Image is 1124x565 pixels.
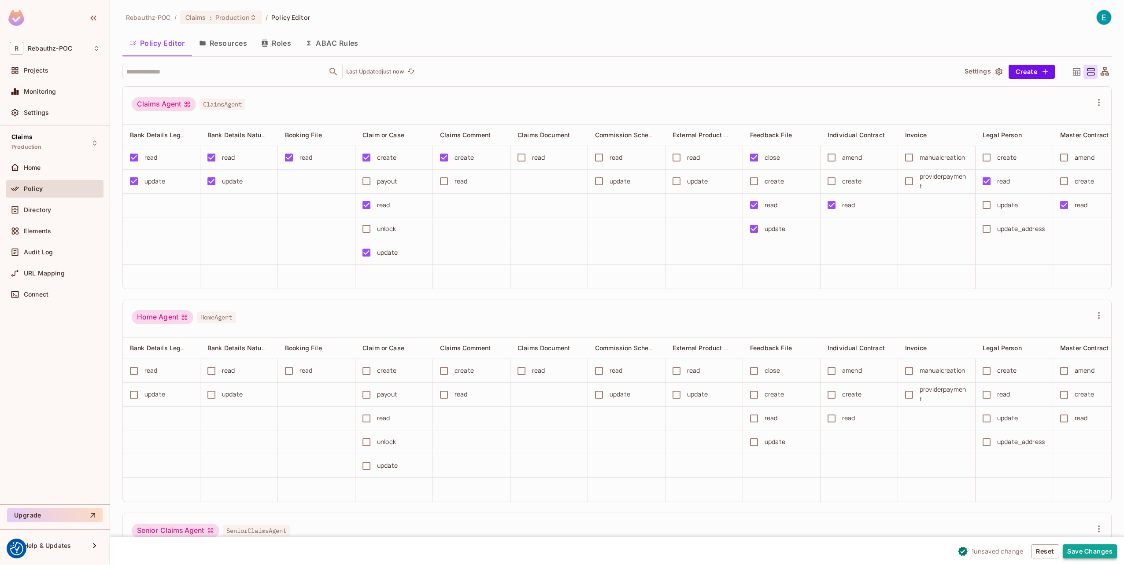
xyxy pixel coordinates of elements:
div: update [765,224,785,234]
button: ABAC Rules [298,32,366,54]
div: unlock [377,224,396,234]
span: Claims Comment [440,344,491,352]
span: Claims [11,133,33,140]
div: providerpayment [920,172,968,191]
div: read [144,153,158,162]
div: create [997,366,1017,375]
span: Monitoring [24,88,56,95]
div: create [765,389,784,399]
button: refresh [406,66,416,77]
span: External Product Codes Management [673,131,784,139]
div: read [997,389,1010,399]
div: update [997,200,1018,210]
div: amend [1075,153,1094,162]
span: Bank Details Legal Person [130,344,209,352]
div: create [377,153,396,162]
span: Projects [24,67,48,74]
div: unlock [377,437,396,447]
div: Home Agent [132,310,193,324]
span: Master Contract [1060,344,1109,352]
div: read [765,413,778,423]
span: Claim or Case [362,344,404,352]
span: Claims [185,13,206,22]
div: read [222,153,235,162]
div: read [222,366,235,375]
span: Claim or Case [362,131,404,139]
span: Booking File [285,131,322,139]
span: Invoice [905,131,927,139]
div: read [532,366,545,375]
span: HomeAgent [197,312,236,323]
span: Bank Details Natural Person [207,131,292,139]
button: Reset [1031,544,1059,558]
div: update [610,176,630,186]
button: Resources [192,32,254,54]
div: create [455,366,474,375]
span: Feedback File [750,131,792,139]
div: amend [842,366,862,375]
button: Settings [961,65,1005,79]
div: update_address [997,224,1045,234]
span: Workspace: Rebauthz-POC [28,45,72,52]
span: Settings [24,109,49,116]
div: update [765,437,785,447]
div: read [532,153,545,162]
div: create [455,153,474,162]
span: Invoice [905,344,927,352]
div: read [455,389,468,399]
div: providerpayment [920,385,968,404]
div: read [144,366,158,375]
span: URL Mapping [24,270,65,277]
span: Elements [24,227,51,235]
button: Create [1009,65,1055,79]
span: Refresh is not available in edit mode. [404,66,416,77]
span: Legal Person [983,344,1022,352]
div: read [687,366,700,375]
div: Senior Claims Agent [132,524,219,538]
div: update [687,176,708,186]
div: read [842,200,855,210]
div: payout [377,176,397,186]
div: close [765,366,780,375]
li: / [266,13,268,22]
li: / [174,13,177,22]
button: Save Changes [1063,544,1117,558]
div: update [222,176,243,186]
span: Production [11,143,42,150]
span: 1 unsaved change [972,547,1024,556]
span: the active workspace [126,13,171,22]
div: create [377,366,396,375]
p: Last Updated just now [346,68,404,75]
div: create [842,389,861,399]
div: read [997,176,1010,186]
div: read [299,153,313,162]
div: read [610,153,623,162]
span: Policy Editor [271,13,310,22]
div: amend [842,153,862,162]
span: Directory [24,206,51,213]
img: Revisit consent button [10,542,23,555]
div: read [377,200,390,210]
div: close [765,153,780,162]
span: Bank Details Natural Person [207,344,292,352]
span: Individual Contract [828,344,885,352]
div: create [1075,389,1094,399]
div: manualcreation [920,366,965,375]
button: Roles [254,32,298,54]
div: amend [1075,366,1094,375]
span: ClaimsAgent [200,99,245,110]
div: create [765,176,784,186]
div: create [1075,176,1094,186]
div: update [377,248,398,257]
button: Upgrade [7,508,103,522]
div: update [687,389,708,399]
span: Legal Person [983,131,1022,139]
span: R [10,42,23,55]
button: Open [327,66,340,78]
span: refresh [407,67,415,76]
span: Booking File [285,344,322,352]
span: SeniorClaimsAgent [223,525,290,536]
div: update [144,176,165,186]
span: Claims Document [518,131,570,139]
span: Claims Document [518,344,570,352]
